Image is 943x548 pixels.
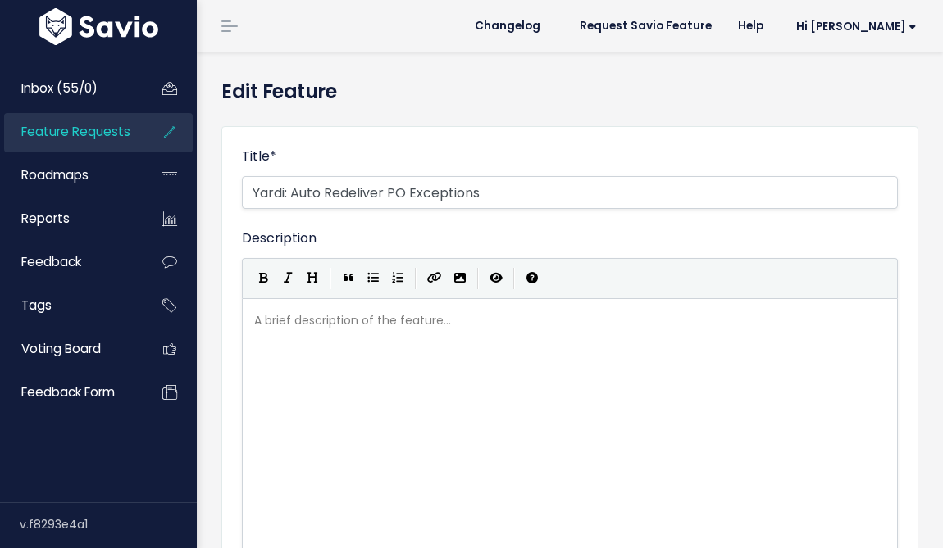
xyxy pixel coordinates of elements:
a: Tags [4,287,136,324]
i: | [513,268,515,288]
a: Feature Requests [4,113,136,151]
a: Hi [PERSON_NAME] [777,14,930,39]
button: Generic List [361,266,385,291]
span: Hi [PERSON_NAME] [796,20,917,33]
input: Keep it short and sweet [242,176,898,209]
span: Feature Requests [21,123,130,140]
h4: Edit Feature [221,77,918,106]
button: Import an image [448,266,472,291]
button: Bold [251,266,276,291]
a: Request Savio Feature [567,14,725,38]
i: | [330,268,331,288]
button: Italic [276,266,300,291]
img: logo-white.9d6f32f41409.svg [35,8,162,45]
span: Feedback [21,253,81,270]
span: Inbox (55/0) [21,79,98,97]
button: Heading [300,266,325,291]
button: Create Link [421,266,448,291]
label: Description [242,229,317,248]
label: Title [242,147,276,166]
i: | [477,268,479,288]
span: Roadmaps [21,166,89,183]
button: Toggle Preview [484,266,508,291]
a: Feedback form [4,374,136,411]
button: Quote [336,266,361,291]
span: Changelog [475,20,540,32]
button: Markdown Guide [520,266,544,291]
a: Feedback [4,243,136,281]
button: Numbered List [385,266,410,291]
a: Help [725,14,777,38]
a: Inbox (55/0) [4,70,136,107]
span: Reports [21,210,70,227]
a: Roadmaps [4,156,136,194]
div: v.f8293e4a1 [20,503,197,546]
a: Reports [4,200,136,238]
a: Voting Board [4,330,136,368]
span: Feedback form [21,383,115,401]
span: Voting Board [21,340,101,357]
span: Tags [21,297,52,314]
i: | [415,268,417,288]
